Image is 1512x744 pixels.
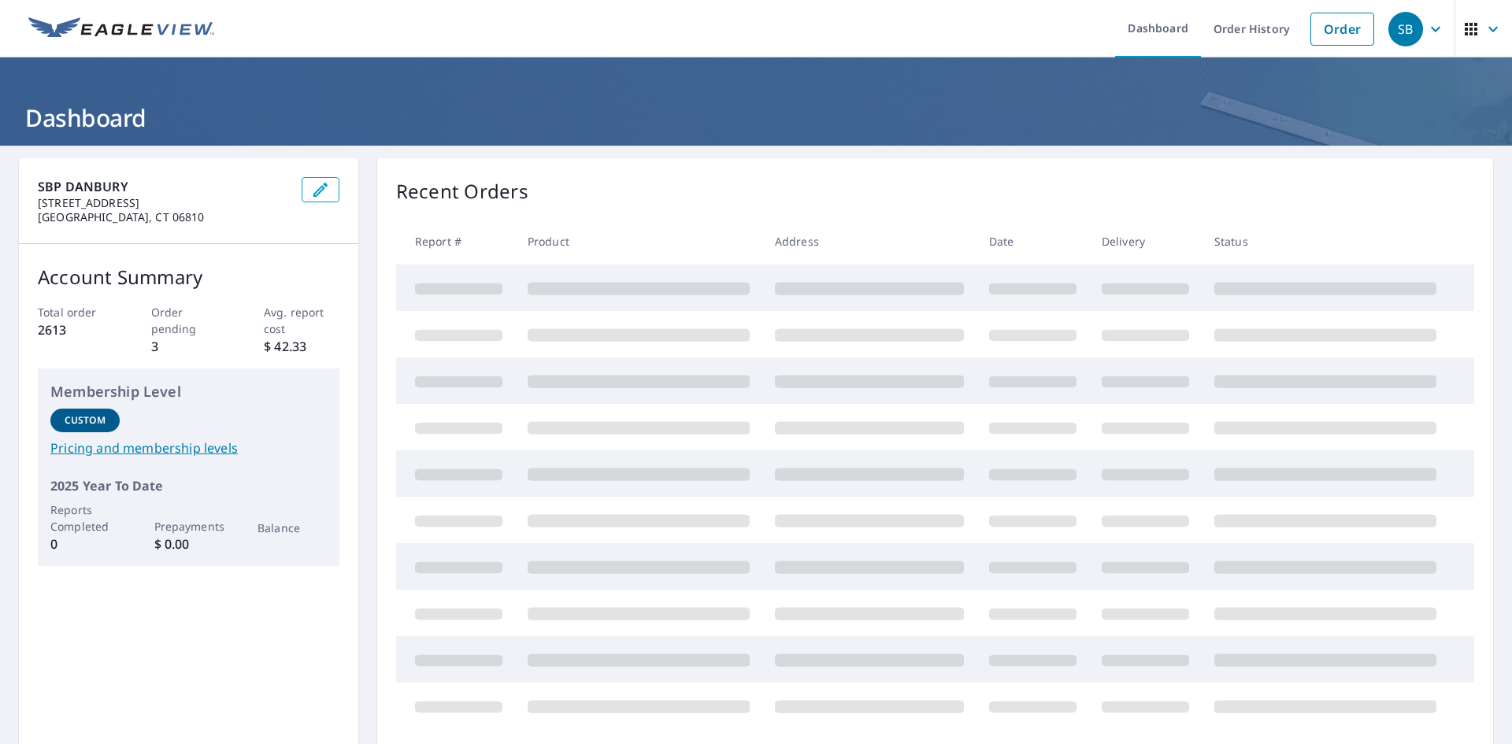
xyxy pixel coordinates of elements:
[976,218,1089,265] th: Date
[151,304,227,337] p: Order pending
[38,196,289,210] p: [STREET_ADDRESS]
[154,518,224,535] p: Prepayments
[38,304,113,320] p: Total order
[38,210,289,224] p: [GEOGRAPHIC_DATA], CT 06810
[515,218,762,265] th: Product
[50,502,120,535] p: Reports Completed
[154,535,224,553] p: $ 0.00
[50,381,327,402] p: Membership Level
[258,520,327,536] p: Balance
[50,439,327,457] a: Pricing and membership levels
[50,476,327,495] p: 2025 Year To Date
[1089,218,1202,265] th: Delivery
[38,263,339,291] p: Account Summary
[28,17,214,41] img: EV Logo
[1202,218,1449,265] th: Status
[151,337,227,356] p: 3
[1388,12,1423,46] div: SB
[38,320,113,339] p: 2613
[264,304,339,337] p: Avg. report cost
[38,177,289,196] p: SBP DANBURY
[65,413,106,428] p: Custom
[264,337,339,356] p: $ 42.33
[396,218,515,265] th: Report #
[50,535,120,553] p: 0
[762,218,976,265] th: Address
[19,102,1493,134] h1: Dashboard
[396,177,528,205] p: Recent Orders
[1310,13,1374,46] a: Order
